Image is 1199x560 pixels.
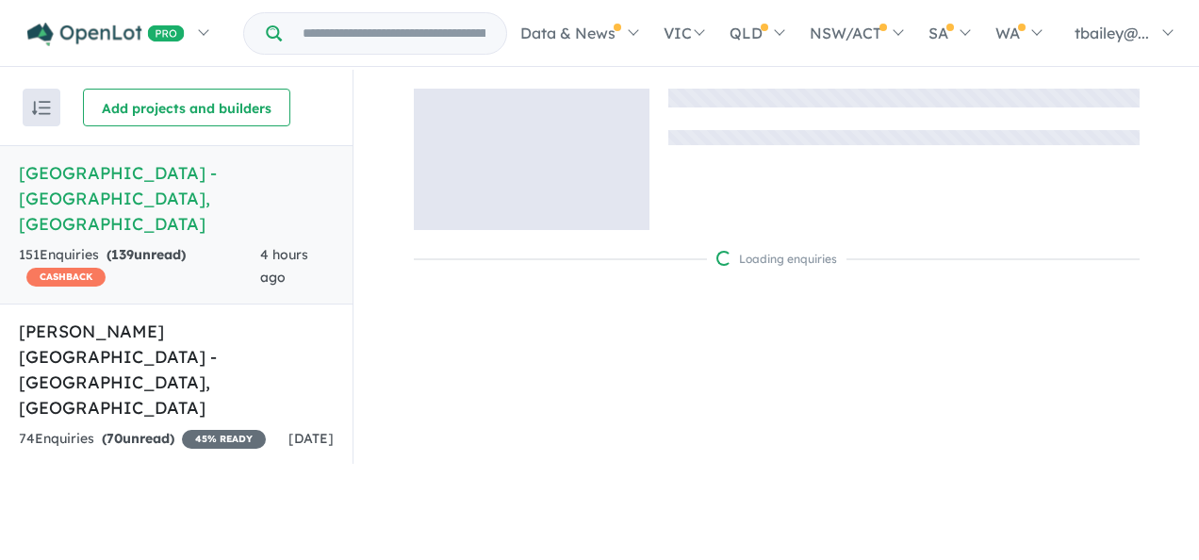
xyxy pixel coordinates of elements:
[288,430,334,447] span: [DATE]
[716,250,837,269] div: Loading enquiries
[19,428,266,451] div: 74 Enquir ies
[19,244,260,289] div: 151 Enquir ies
[107,430,123,447] span: 70
[102,430,174,447] strong: ( unread)
[286,13,502,54] input: Try estate name, suburb, builder or developer
[83,89,290,126] button: Add projects and builders
[32,101,51,115] img: sort.svg
[19,319,334,420] h5: [PERSON_NAME][GEOGRAPHIC_DATA] - [GEOGRAPHIC_DATA] , [GEOGRAPHIC_DATA]
[26,268,106,287] span: CASHBACK
[111,246,134,263] span: 139
[27,23,185,46] img: Openlot PRO Logo White
[260,246,308,286] span: 4 hours ago
[1075,24,1149,42] span: tbailey@...
[107,246,186,263] strong: ( unread)
[182,430,266,449] span: 45 % READY
[19,160,334,237] h5: [GEOGRAPHIC_DATA] - [GEOGRAPHIC_DATA] , [GEOGRAPHIC_DATA]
